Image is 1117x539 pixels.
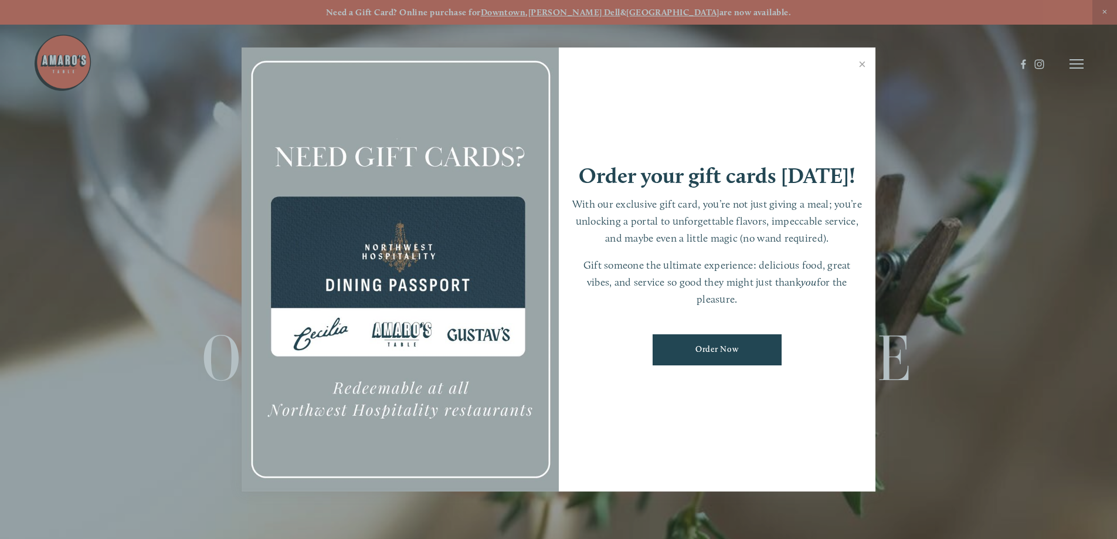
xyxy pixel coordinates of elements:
h1: Order your gift cards [DATE]! [579,165,855,187]
p: Gift someone the ultimate experience: delicious food, great vibes, and service so good they might... [571,257,864,307]
p: With our exclusive gift card, you’re not just giving a meal; you’re unlocking a portal to unforge... [571,196,864,246]
a: Close [851,49,874,82]
a: Order Now [653,334,782,365]
em: you [801,276,817,288]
